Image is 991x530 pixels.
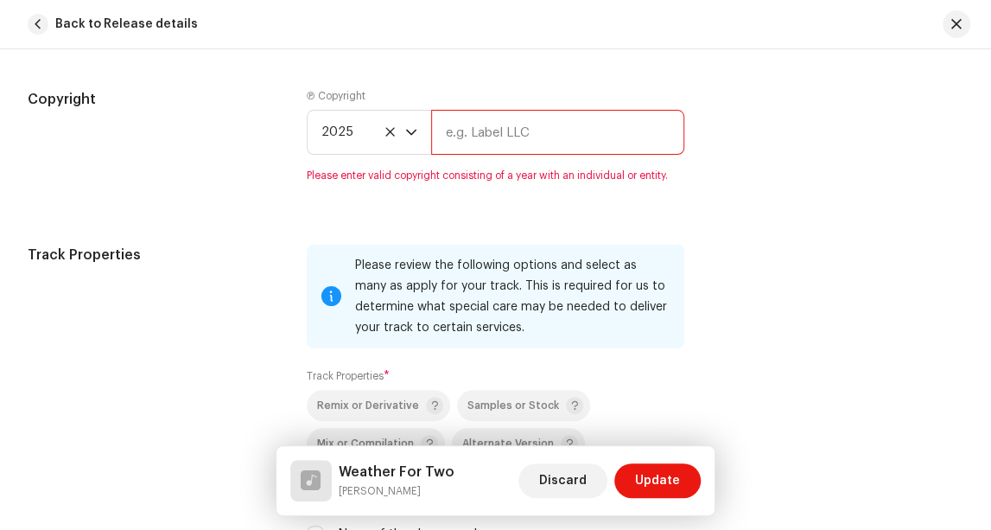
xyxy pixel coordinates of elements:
label: Ⓟ Copyright [307,89,365,103]
button: Discard [518,463,607,498]
div: dropdown trigger [405,111,417,154]
div: Please review the following options and select as many as apply for your track. This is required ... [355,255,670,338]
label: Track Properties [307,369,390,383]
input: e.g. Label LLC [431,110,684,155]
span: 2025 [321,111,405,154]
button: Update [614,463,701,498]
p-togglebutton: Samples or Stock [457,390,590,421]
span: Samples or Stock [467,400,559,412]
small: Weather For Two [339,482,454,500]
h5: Copyright [28,89,279,110]
span: Update [635,463,680,498]
h5: Track Properties [28,245,279,265]
span: Alternate Version [462,438,554,450]
span: Remix or Derivative [317,400,419,412]
p-togglebutton: Remix or Derivative [307,390,450,421]
p-togglebutton: Mix or Compilation [307,428,445,459]
p-togglebutton: Alternate Version [452,428,585,459]
span: Please enter valid copyright consisting of a year with an individual or entity. [307,169,684,182]
h5: Weather For Two [339,462,454,482]
span: Mix or Compilation [317,438,414,450]
span: Discard [539,463,587,498]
